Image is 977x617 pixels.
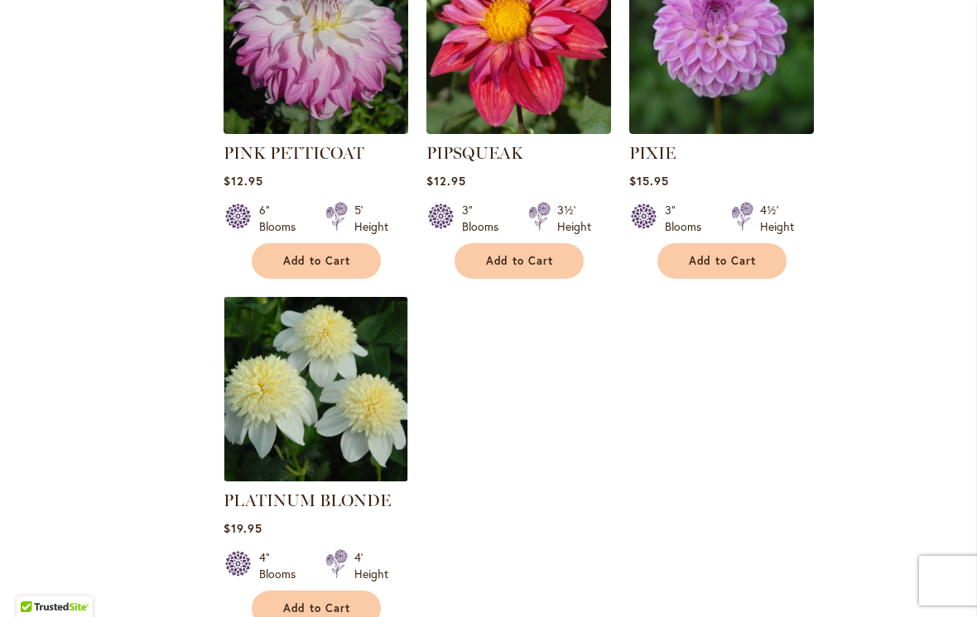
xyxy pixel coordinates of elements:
[12,558,59,605] iframe: Launch Accessibility Center
[224,469,408,485] a: PLATINUM BLONDE
[629,143,676,163] a: PIXIE
[629,122,814,137] a: PIXIE
[689,254,757,268] span: Add to Cart
[224,173,263,189] span: $12.95
[760,202,794,235] div: 4½' Height
[455,243,584,279] button: Add to Cart
[224,122,408,137] a: Pink Petticoat
[224,520,262,536] span: $19.95
[426,143,523,163] a: PIPSQUEAK
[354,202,388,235] div: 5' Height
[426,122,611,137] a: PIPSQUEAK
[629,173,669,189] span: $15.95
[486,254,554,268] span: Add to Cart
[259,549,306,582] div: 4" Blooms
[426,173,466,189] span: $12.95
[252,243,381,279] button: Add to Cart
[224,490,391,510] a: PLATINUM BLONDE
[283,601,351,615] span: Add to Cart
[557,202,591,235] div: 3½' Height
[665,202,711,235] div: 3" Blooms
[224,297,408,481] img: PLATINUM BLONDE
[259,202,306,235] div: 6" Blooms
[657,243,787,279] button: Add to Cart
[283,254,351,268] span: Add to Cart
[462,202,508,235] div: 3" Blooms
[224,143,364,163] a: PINK PETTICOAT
[354,549,388,582] div: 4' Height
